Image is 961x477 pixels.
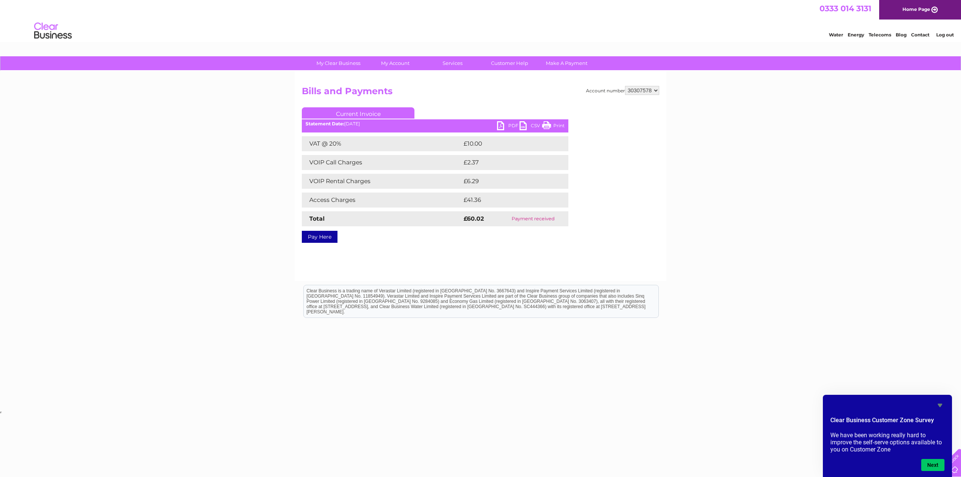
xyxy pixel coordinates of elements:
[462,174,551,189] td: £6.29
[462,193,553,208] td: £41.36
[896,32,907,38] a: Blog
[819,4,871,13] a: 0333 014 3131
[848,32,864,38] a: Energy
[302,107,414,119] a: Current Invoice
[911,32,929,38] a: Contact
[520,121,542,132] a: CSV
[309,215,325,222] strong: Total
[302,86,659,100] h2: Bills and Payments
[935,401,944,410] button: Hide survey
[302,155,462,170] td: VOIP Call Charges
[479,56,541,70] a: Customer Help
[936,32,954,38] a: Log out
[304,4,658,36] div: Clear Business is a trading name of Verastar Limited (registered in [GEOGRAPHIC_DATA] No. 3667643...
[422,56,484,70] a: Services
[829,32,843,38] a: Water
[536,56,598,70] a: Make A Payment
[306,121,344,126] b: Statement Date:
[462,155,551,170] td: £2.37
[498,211,568,226] td: Payment received
[830,401,944,471] div: Clear Business Customer Zone Survey
[497,121,520,132] a: PDF
[307,56,369,70] a: My Clear Business
[921,459,944,471] button: Next question
[302,231,337,243] a: Pay Here
[302,193,462,208] td: Access Charges
[869,32,891,38] a: Telecoms
[586,86,659,95] div: Account number
[34,20,72,42] img: logo.png
[365,56,426,70] a: My Account
[830,432,944,453] p: We have been working really hard to improve the self-serve options available to you on Customer Zone
[302,174,462,189] td: VOIP Rental Charges
[302,136,462,151] td: VAT @ 20%
[302,121,568,126] div: [DATE]
[462,136,553,151] td: £10.00
[542,121,565,132] a: Print
[464,215,484,222] strong: £60.02
[830,416,944,429] h2: Clear Business Customer Zone Survey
